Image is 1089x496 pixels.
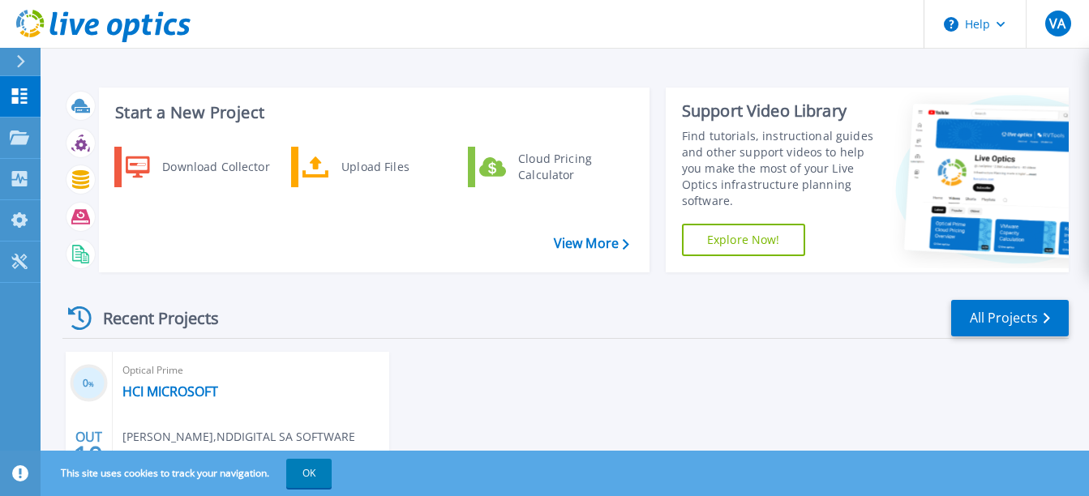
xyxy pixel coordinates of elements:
[333,151,453,183] div: Upload Files
[115,104,628,122] h3: Start a New Project
[114,147,281,187] a: Download Collector
[122,428,355,446] span: [PERSON_NAME] , NDDIGITAL SA SOFTWARE
[88,379,94,388] span: %
[1049,17,1065,30] span: VA
[510,151,630,183] div: Cloud Pricing Calculator
[286,459,332,488] button: OK
[70,374,108,393] h3: 0
[45,459,332,488] span: This site uses cookies to track your navigation.
[951,300,1069,336] a: All Projects
[554,236,629,251] a: View More
[62,298,241,338] div: Recent Projects
[74,448,103,462] span: 10
[468,147,634,187] a: Cloud Pricing Calculator
[122,383,218,400] a: HCI MICROSOFT
[73,425,104,485] div: OUT 2025
[682,224,805,256] a: Explore Now!
[682,128,882,209] div: Find tutorials, instructional guides and other support videos to help you make the most of your L...
[154,151,277,183] div: Download Collector
[122,361,379,379] span: Optical Prime
[682,100,882,122] div: Support Video Library
[291,147,457,187] a: Upload Files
